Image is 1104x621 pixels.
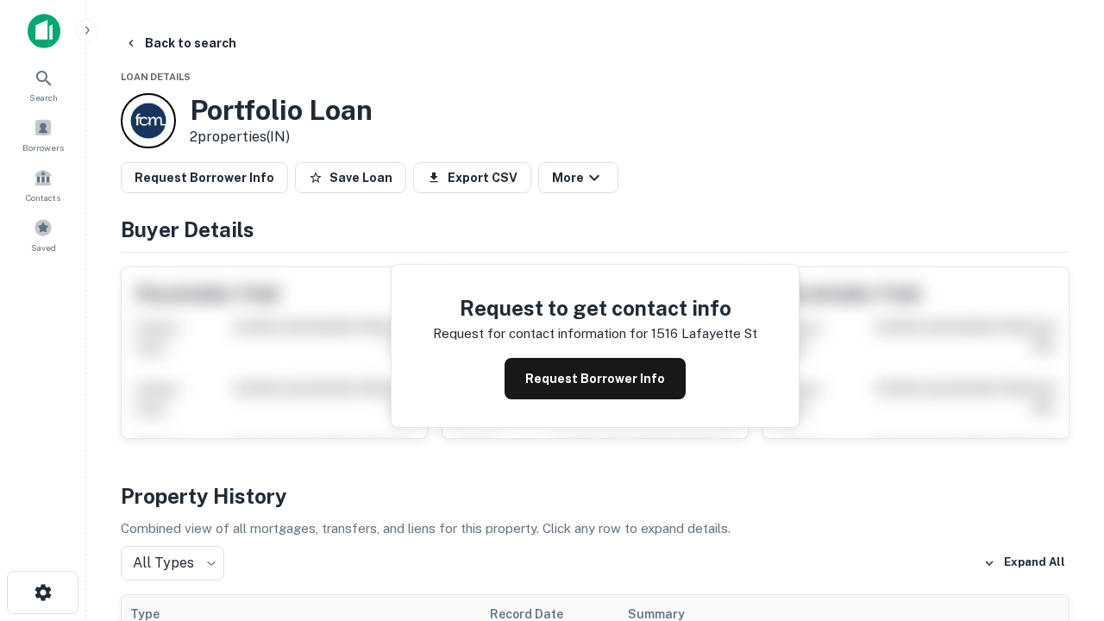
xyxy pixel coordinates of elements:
button: Expand All [979,550,1069,576]
span: Borrowers [22,141,64,154]
button: Request Borrower Info [121,162,288,193]
button: Export CSV [413,162,531,193]
div: All Types [121,546,224,580]
h4: Request to get contact info [433,292,757,323]
button: Back to search [117,28,243,59]
a: Saved [5,211,81,258]
p: Request for contact information for [433,323,648,344]
h4: Buyer Details [121,214,1069,245]
a: Contacts [5,161,81,208]
p: Combined view of all mortgages, transfers, and liens for this property. Click any row to expand d... [121,518,1069,539]
p: 1516 lafayette st [651,323,757,344]
span: Saved [31,241,56,254]
button: More [538,162,618,193]
h4: Property History [121,480,1069,511]
iframe: Chat Widget [1018,483,1104,566]
h3: Portfolio Loan [190,94,373,127]
img: capitalize-icon.png [28,14,60,48]
p: 2 properties (IN) [190,127,373,147]
button: Save Loan [295,162,406,193]
button: Request Borrower Info [505,358,686,399]
a: Search [5,61,81,108]
span: Contacts [26,191,60,204]
span: Search [29,91,58,104]
a: Borrowers [5,111,81,158]
span: Loan Details [121,72,191,82]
